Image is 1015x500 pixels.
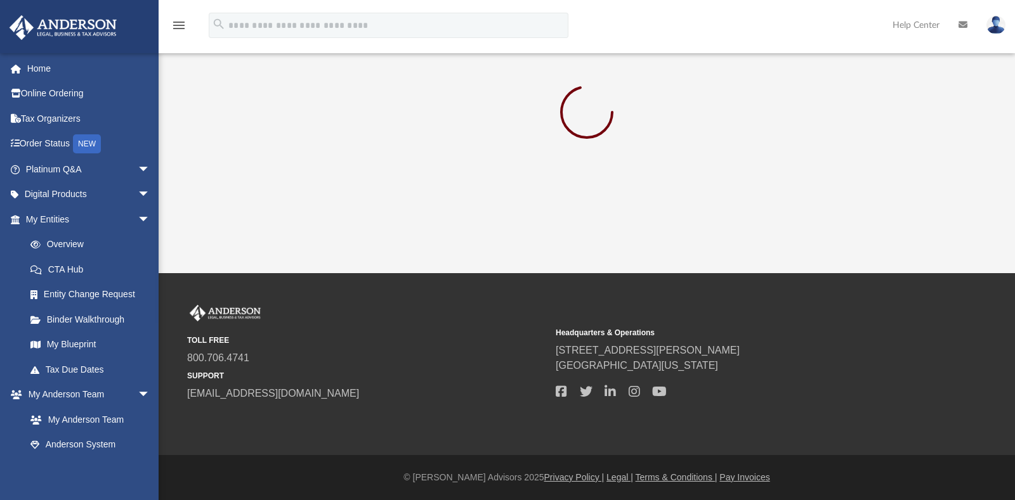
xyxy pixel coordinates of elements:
[171,24,187,33] a: menu
[18,457,163,482] a: Client Referrals
[187,388,359,399] a: [EMAIL_ADDRESS][DOMAIN_NAME]
[719,472,769,482] a: Pay Invoices
[187,335,547,346] small: TOLL FREE
[18,257,169,282] a: CTA Hub
[187,352,249,363] a: 800.706.4741
[636,472,717,482] a: Terms & Conditions |
[9,106,169,131] a: Tax Organizers
[9,131,169,157] a: Order StatusNEW
[606,472,633,482] a: Legal |
[212,17,226,31] i: search
[556,345,740,356] a: [STREET_ADDRESS][PERSON_NAME]
[9,157,169,182] a: Platinum Q&Aarrow_drop_down
[138,382,163,408] span: arrow_drop_down
[18,432,163,458] a: Anderson System
[138,207,163,233] span: arrow_drop_down
[171,18,187,33] i: menu
[9,207,169,232] a: My Entitiesarrow_drop_down
[986,16,1005,34] img: User Pic
[159,471,1015,484] div: © [PERSON_NAME] Advisors 2025
[9,382,163,407] a: My Anderson Teamarrow_drop_down
[6,15,121,40] img: Anderson Advisors Platinum Portal
[544,472,605,482] a: Privacy Policy |
[9,182,169,207] a: Digital Productsarrow_drop_down
[18,357,169,382] a: Tax Due Dates
[18,232,169,257] a: Overview
[73,134,101,153] div: NEW
[18,407,157,432] a: My Anderson Team
[138,157,163,183] span: arrow_drop_down
[187,305,263,321] img: Anderson Advisors Platinum Portal
[9,56,169,81] a: Home
[9,81,169,106] a: Online Ordering
[18,307,169,332] a: Binder Walkthrough
[187,370,547,381] small: SUPPORT
[556,327,915,338] small: Headquarters & Operations
[138,182,163,208] span: arrow_drop_down
[18,282,169,307] a: Entity Change Request
[18,332,163,357] a: My Blueprint
[556,360,718,371] a: [GEOGRAPHIC_DATA][US_STATE]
